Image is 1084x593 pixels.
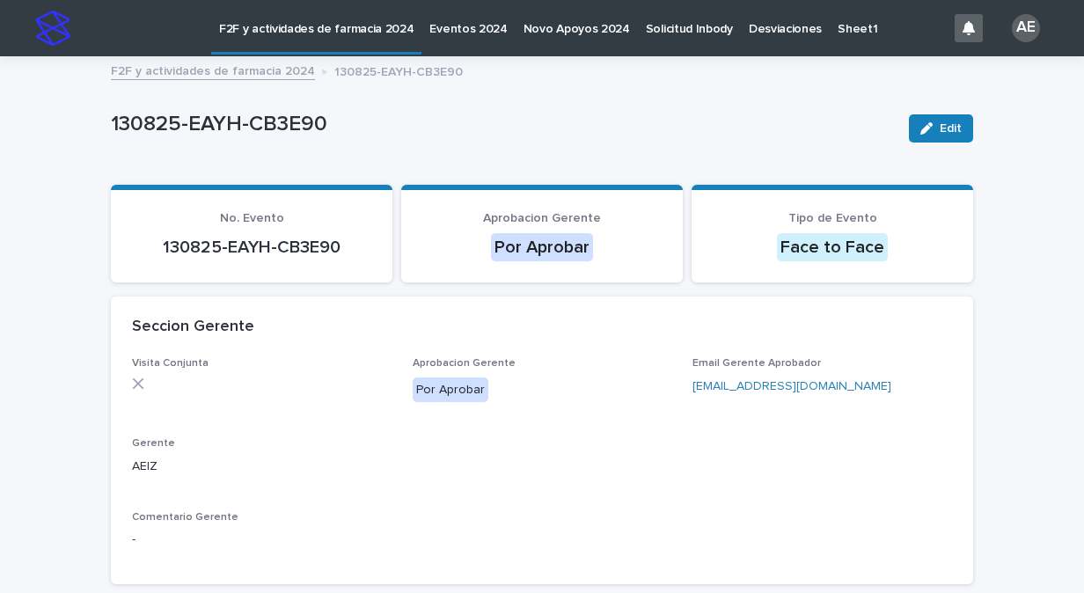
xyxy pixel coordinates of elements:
[334,61,463,80] p: 130825-EAYH-CB3E90
[132,237,371,258] p: 130825-EAYH-CB3E90
[413,377,488,403] div: Por Aprobar
[111,112,895,137] p: 130825-EAYH-CB3E90
[132,512,238,523] span: Comentario Gerente
[413,358,516,369] span: Aprobacion Gerente
[111,60,315,80] a: F2F y actividades de farmacia 2024
[483,212,601,224] span: Aprobacion Gerente
[132,318,254,337] h2: Seccion Gerente
[777,233,888,261] div: Face to Face
[692,380,891,392] a: [EMAIL_ADDRESS][DOMAIN_NAME]
[788,212,877,224] span: Tipo de Evento
[132,458,392,476] p: AEIZ
[692,358,821,369] span: Email Gerente Aprobador
[909,114,973,143] button: Edit
[491,233,593,261] div: Por Aprobar
[132,531,952,549] p: -
[220,212,284,224] span: No. Evento
[35,11,70,46] img: stacker-logo-s-only.png
[132,438,175,449] span: Gerente
[940,122,962,135] span: Edit
[132,358,209,369] span: Visita Conjunta
[1012,14,1040,42] div: AE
